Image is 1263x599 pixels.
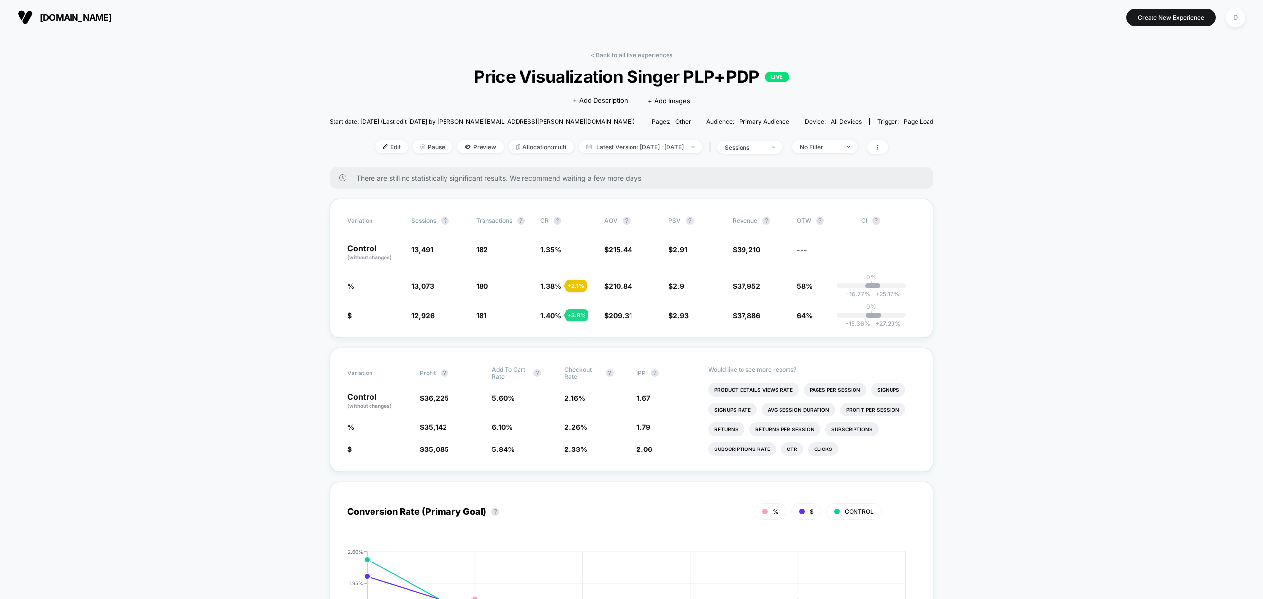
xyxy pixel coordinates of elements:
[476,311,486,320] span: 181
[831,118,862,125] span: all devices
[604,282,632,290] span: $
[606,369,614,377] button: ?
[808,442,838,456] li: Clicks
[669,245,687,254] span: $
[347,445,352,453] span: $
[424,423,447,431] span: 35,142
[870,320,901,327] span: 27.29 %
[846,320,870,327] span: -15.36 %
[554,217,561,225] button: ?
[476,217,512,224] span: Transactions
[40,12,111,23] span: [DOMAIN_NAME]
[733,217,757,224] span: Revenue
[877,118,933,125] div: Trigger:
[413,140,452,153] span: Pause
[420,445,449,453] span: $
[636,369,646,376] span: IPP
[737,245,760,254] span: 39,210
[565,280,587,292] div: + 2.1 %
[762,403,835,416] li: Avg Session Duration
[636,423,650,431] span: 1.79
[411,311,435,320] span: 12,926
[1223,7,1248,28] button: D
[604,217,618,224] span: AOV
[420,369,436,376] span: Profit
[773,508,779,515] span: %
[804,383,866,397] li: Pages Per Session
[347,403,392,409] span: (without changes)
[15,9,114,25] button: [DOMAIN_NAME]
[330,118,635,125] span: Start date: [DATE] (Last edit [DATE] by [PERSON_NAME][EMAIL_ADDRESS][PERSON_NAME][DOMAIN_NAME])
[708,442,776,456] li: Subscriptions Rate
[797,217,851,225] span: OTW
[866,303,876,310] p: 0%
[492,423,513,431] span: 6.10 %
[765,72,789,82] p: LIVE
[564,423,587,431] span: 2.26 %
[609,311,632,320] span: 209.31
[691,146,695,148] img: end
[347,366,402,380] span: Variation
[356,174,914,182] span: There are still no statistically significant results. We recommend waiting a few more days
[706,118,789,125] div: Audience:
[797,245,807,254] span: ---
[420,394,449,402] span: $
[347,311,352,320] span: $
[872,217,880,225] button: ?
[540,217,549,224] span: CR
[800,143,839,150] div: No Filter
[492,366,528,380] span: Add To Cart Rate
[733,311,760,320] span: $
[708,403,757,416] li: Signups Rate
[904,118,933,125] span: Page Load
[816,217,824,225] button: ?
[491,508,499,516] button: ?
[648,97,690,105] span: + Add Images
[586,144,592,149] img: calendar
[565,309,588,321] div: + 3.8 %
[636,394,650,402] span: 1.67
[651,369,659,377] button: ?
[348,548,363,554] tspan: 2.60%
[733,245,760,254] span: $
[847,146,850,148] img: end
[349,580,363,586] tspan: 1.95%
[476,245,488,254] span: 182
[623,217,631,225] button: ?
[375,140,408,153] span: Edit
[737,311,760,320] span: 37,886
[870,290,899,298] span: 25.17 %
[540,311,561,320] span: 1.40 %
[797,311,813,320] span: 64%
[604,311,632,320] span: $
[725,144,764,151] div: sessions
[739,118,789,125] span: Primary Audience
[708,366,915,373] p: Would like to see more reports?
[347,244,402,261] p: Control
[846,290,870,298] span: -16.77 %
[360,66,903,87] span: Price Visualization Singer PLP+PDP
[652,118,691,125] div: Pages:
[424,394,449,402] span: 36,225
[411,245,433,254] span: 13,491
[411,217,436,224] span: Sessions
[441,217,449,225] button: ?
[18,10,33,25] img: Visually logo
[420,144,425,149] img: end
[673,245,687,254] span: 2.91
[797,118,869,125] span: Device:
[411,282,434,290] span: 13,073
[673,282,684,290] span: 2.9
[825,422,879,436] li: Subscriptions
[516,144,520,150] img: rebalance
[347,282,354,290] span: %
[540,245,561,254] span: 1.35 %
[533,369,541,377] button: ?
[420,423,447,431] span: $
[669,217,681,224] span: PSV
[591,51,672,59] a: < Back to all live experiences
[669,282,684,290] span: $
[871,383,905,397] li: Signups
[737,282,760,290] span: 37,952
[781,442,803,456] li: Ctr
